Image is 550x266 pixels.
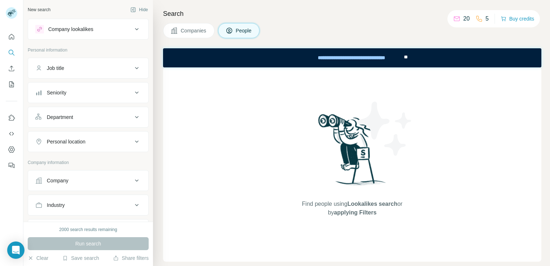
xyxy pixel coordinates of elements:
button: Company [28,172,148,189]
div: Personal location [47,138,85,145]
p: Personal information [28,47,149,53]
span: People [236,27,252,34]
button: Feedback [6,159,17,172]
button: Department [28,108,148,126]
h4: Search [163,9,541,19]
span: Lookalikes search [347,201,397,207]
p: Company information [28,159,149,166]
button: Buy credits [501,14,534,24]
button: Company lookalikes [28,21,148,38]
button: Save search [62,254,99,262]
div: Seniority [47,89,66,96]
button: Dashboard [6,143,17,156]
img: Surfe Illustration - Woman searching with binoculars [315,112,390,192]
button: Use Surfe API [6,127,17,140]
p: 20 [463,14,470,23]
button: Hide [125,4,153,15]
div: 2000 search results remaining [59,226,117,233]
button: Share filters [113,254,149,262]
button: Use Surfe on LinkedIn [6,111,17,124]
p: 5 [486,14,489,23]
iframe: Banner [163,48,541,67]
span: Companies [181,27,207,34]
div: Department [47,114,73,121]
div: Job title [47,65,64,72]
div: Company [47,177,68,184]
div: Open Intercom Messenger [7,241,24,259]
button: Enrich CSV [6,62,17,75]
div: New search [28,6,50,13]
button: Job title [28,59,148,77]
div: Company lookalikes [48,26,93,33]
button: Clear [28,254,48,262]
img: Surfe Illustration - Stars [352,96,417,161]
span: Find people using or by [294,200,410,217]
button: Seniority [28,84,148,101]
button: Personal location [28,133,148,150]
button: Search [6,46,17,59]
button: Quick start [6,30,17,43]
button: HQ location [28,221,148,238]
button: Industry [28,196,148,214]
div: Industry [47,201,65,209]
button: My lists [6,78,17,91]
span: applying Filters [334,209,377,216]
